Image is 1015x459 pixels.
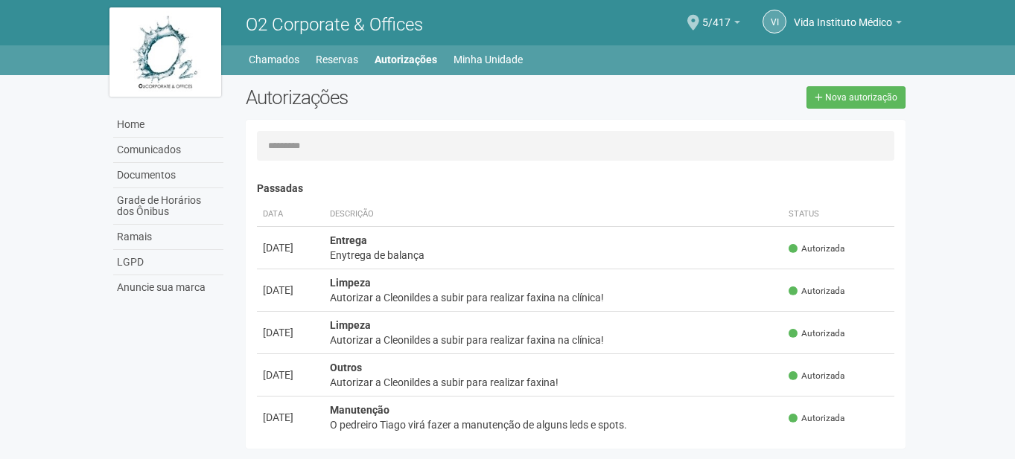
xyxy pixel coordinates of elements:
[783,202,894,227] th: Status
[257,202,324,227] th: Data
[789,370,844,382] span: Autorizada
[789,243,844,255] span: Autorizada
[257,183,895,194] h4: Passadas
[330,333,777,347] div: Autorizar a Cleonildes a subir para realizar faxina na clínica!
[702,19,740,31] a: 5/417
[330,375,777,390] div: Autorizar a Cleonildes a subir para realizar faxina!
[113,163,223,188] a: Documentos
[330,248,777,263] div: Enytrega de balança
[330,362,362,373] strong: Outros
[246,14,423,35] span: O2 Corporate & Offices
[113,112,223,138] a: Home
[806,86,906,109] a: Nova autorização
[330,234,367,246] strong: Entrega
[263,325,318,340] div: [DATE]
[375,49,437,70] a: Autorizações
[330,417,777,432] div: O pedreiro Tiago virá fazer a manutenção de alguns leds e spots.
[113,250,223,275] a: LGPD
[789,285,844,298] span: Autorizada
[330,404,389,416] strong: Manutenção
[454,49,523,70] a: Minha Unidade
[330,319,371,331] strong: Limpeza
[330,290,777,305] div: Autorizar a Cleonildes a subir para realizar faxina na clínica!
[113,275,223,300] a: Anuncie sua marca
[263,367,318,382] div: [DATE]
[246,86,564,109] h2: Autorizações
[113,225,223,250] a: Ramais
[789,327,844,340] span: Autorizada
[263,283,318,298] div: [DATE]
[113,138,223,163] a: Comunicados
[263,240,318,255] div: [DATE]
[109,7,221,97] img: logo.jpg
[763,10,786,33] a: VI
[794,19,902,31] a: Vida Instituto Médico
[825,92,897,103] span: Nova autorização
[113,188,223,225] a: Grade de Horários dos Ônibus
[263,410,318,425] div: [DATE]
[249,49,299,70] a: Chamados
[330,277,371,289] strong: Limpeza
[789,412,844,425] span: Autorizada
[794,2,892,28] span: Vida Instituto Médico
[702,2,731,28] span: 5/417
[324,202,783,227] th: Descrição
[316,49,358,70] a: Reservas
